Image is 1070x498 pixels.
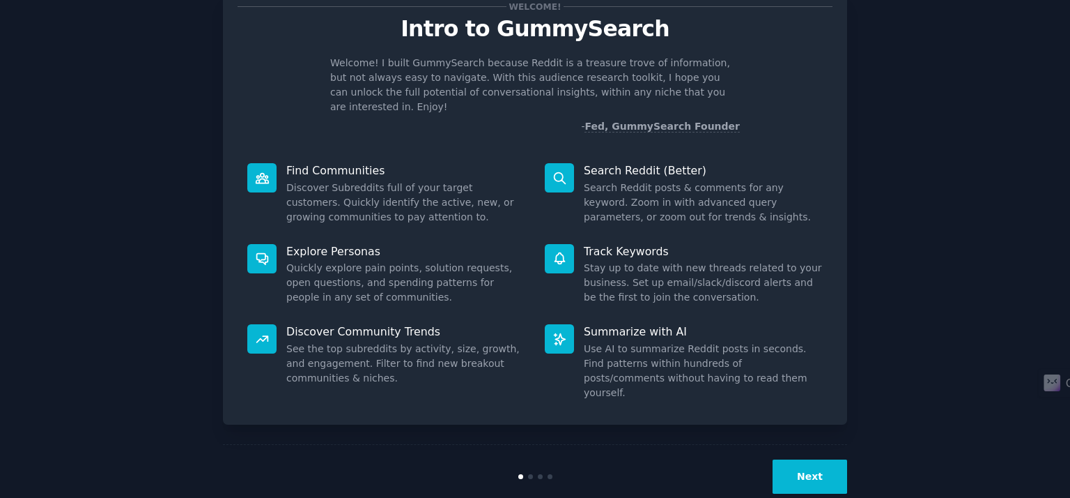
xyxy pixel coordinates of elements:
[286,181,525,225] dd: Discover Subreddits full of your target customers. Quickly identify the active, new, or growing c...
[286,324,525,339] p: Discover Community Trends
[584,181,823,225] dd: Search Reddit posts & comments for any keyword. Zoom in with advanced query parameters, or zoom o...
[581,119,740,134] div: -
[773,460,847,494] button: Next
[584,342,823,400] dd: Use AI to summarize Reddit posts in seconds. Find patterns within hundreds of posts/comments with...
[584,261,823,305] dd: Stay up to date with new threads related to your business. Set up email/slack/discord alerts and ...
[584,244,823,259] p: Track Keywords
[330,56,740,114] p: Welcome! I built GummySearch because Reddit is a treasure trove of information, but not always ea...
[584,121,740,133] a: Fed, GummySearch Founder
[584,324,823,339] p: Summarize with AI
[286,261,525,305] dd: Quickly explore pain points, solution requests, open questions, and spending patterns for people ...
[584,163,823,178] p: Search Reddit (Better)
[286,342,525,386] dd: See the top subreddits by activity, size, growth, and engagement. Filter to find new breakout com...
[286,244,525,259] p: Explore Personas
[238,17,832,41] p: Intro to GummySearch
[286,163,525,178] p: Find Communities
